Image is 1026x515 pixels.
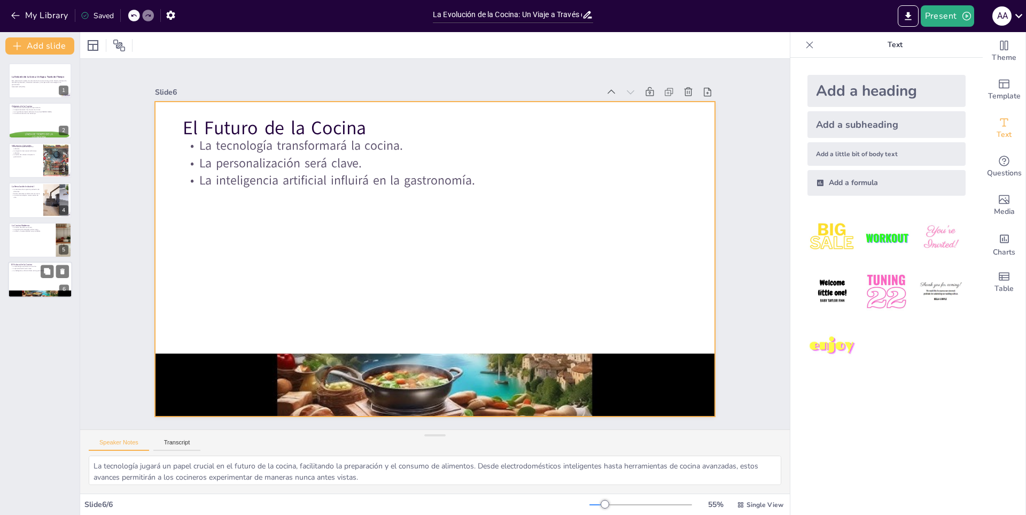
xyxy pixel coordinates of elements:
[59,86,68,95] div: 1
[861,267,911,317] img: 5.jpeg
[84,37,102,54] div: Layout
[994,283,1014,295] span: Table
[8,7,73,24] button: My Library
[12,193,40,195] p: Nuevos utensilios transformaron la cocina.
[12,109,68,111] p: La experimentación fue clave en los inicios.
[9,63,72,98] div: 1
[12,112,68,114] p: La cocina evolucionó con el tiempo.
[807,321,857,371] img: 7.jpeg
[11,266,69,268] p: La tecnología transformará la cocina.
[983,32,1025,71] div: Change the overall theme
[12,228,53,230] p: La gastronomía molecular está en auge.
[12,153,40,157] p: La fusión de culturas enriquece la gastronomía.
[12,150,40,153] p: La migración trae nuevas tradiciones culinarias.
[190,145,693,216] p: La inteligencia artificial influirá en la gastronomía.
[11,270,69,272] p: La inteligencia artificial influirá en la gastronomía.
[9,222,72,258] div: 5
[12,224,53,227] p: La Cocina Moderna
[172,58,615,115] div: Slide 6
[997,129,1012,141] span: Text
[12,76,64,79] strong: La Evolución de la Cocina: Un Viaje a Través del Tiempo
[916,213,966,263] img: 3.jpeg
[9,182,72,218] div: 4
[56,265,69,278] button: Delete Slide
[194,111,697,181] p: La tecnología transformará la cocina.
[992,6,1012,26] div: A A
[59,126,68,135] div: 2
[992,5,1012,27] button: A A
[81,11,114,21] div: Saved
[12,146,40,150] p: El comercio amplió las opciones culinarias.
[12,104,68,107] p: Orígenes de la Cocina
[987,167,1022,179] span: Questions
[703,499,728,510] div: 55 %
[12,86,68,88] p: Generated with [URL]
[9,103,72,138] div: 2
[84,499,589,510] div: Slide 6 / 6
[983,186,1025,225] div: Add images, graphics, shapes or video
[807,142,966,166] div: Add a little bit of body text
[12,106,68,109] p: La cocina es esencial para la supervivencia.
[8,262,72,298] div: 6
[59,285,69,294] div: 6
[12,226,53,228] p: La fusión de estilos es común.
[113,39,126,52] span: Position
[89,439,149,451] button: Speaker Notes
[921,5,974,27] button: Present
[861,213,911,263] img: 2.jpeg
[983,148,1025,186] div: Get real-time input from your audience
[89,456,781,485] textarea: La tecnología jugará un papel crucial en el futuro de la cocina, facilitando la preparación y el ...
[11,263,69,266] p: El Futuro de la Cocina
[818,32,972,58] p: Text
[12,144,40,148] p: Influencias Culturales
[9,143,72,178] div: 3
[192,128,695,198] p: La personalización será clave.
[12,189,40,193] p: La mecanización mejoró la producción de alimentos.
[59,245,68,255] div: 5
[807,213,857,263] img: 1.jpeg
[12,111,68,113] p: Los ingredientes locales definieron la cocina [PERSON_NAME].
[807,267,857,317] img: 4.jpeg
[993,247,1015,258] span: Charts
[12,230,53,232] p: La salud y la sostenibilidad son prioridades.
[59,165,68,175] div: 3
[983,109,1025,148] div: Add text boxes
[12,195,40,198] p: La cocina se adaptó a nuevos estilos de vida.
[898,5,919,27] button: Export to PowerPoint
[994,206,1015,218] span: Media
[12,185,40,188] p: La Revolución Industrial
[196,89,699,168] p: El Futuro de la Cocina
[433,7,582,22] input: Insert title
[59,205,68,215] div: 4
[5,37,74,55] button: Add slide
[747,501,783,509] span: Single View
[992,52,1016,64] span: Theme
[807,75,966,107] div: Add a heading
[41,265,53,278] button: Duplicate Slide
[983,263,1025,302] div: Add a table
[153,439,201,451] button: Transcript
[11,268,69,270] p: La personalización será clave.
[988,90,1021,102] span: Template
[12,80,68,86] p: Esta presentación explora la evolución de la cocina a lo largo de la historia, destacando cambios...
[983,225,1025,263] div: Add charts and graphs
[983,71,1025,109] div: Add ready made slides
[807,170,966,196] div: Add a formula
[807,111,966,138] div: Add a subheading
[916,267,966,317] img: 6.jpeg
